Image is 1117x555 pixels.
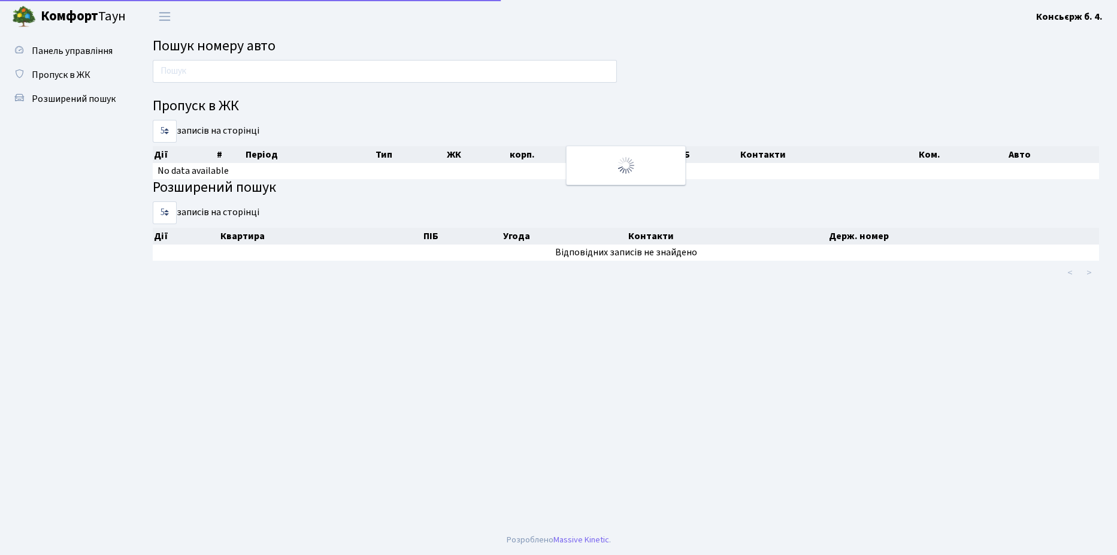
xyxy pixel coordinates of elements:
[1007,146,1099,163] th: Авто
[6,39,126,63] a: Панель управління
[446,146,508,163] th: ЖК
[1036,10,1103,23] b: Консьєрж б. 4.
[422,228,502,245] th: ПІБ
[32,92,116,105] span: Розширений пошук
[616,156,635,175] img: Обробка...
[153,98,1099,115] h4: Пропуск в ЖК
[153,120,177,143] select: записів на сторінці
[153,179,1099,197] h4: Розширений пошук
[627,228,828,245] th: Контакти
[6,87,126,111] a: Розширений пошук
[153,245,1099,261] td: Відповідних записів не знайдено
[153,201,177,224] select: записів на сторінці
[153,201,259,224] label: записів на сторінці
[153,35,276,56] span: Пошук номеру авто
[553,533,609,546] a: Massive Kinetic
[32,68,90,82] span: Пропуск в ЖК
[828,228,1099,245] th: Держ. номер
[153,60,617,83] input: Пошук
[739,146,918,163] th: Контакти
[153,228,219,245] th: Дії
[153,146,216,163] th: Дії
[153,120,259,143] label: записів на сторінці
[6,63,126,87] a: Пропуск в ЖК
[244,146,374,163] th: Період
[153,163,1099,179] td: No data available
[374,146,446,163] th: Тип
[219,228,422,245] th: Квартира
[508,146,612,163] th: корп.
[12,5,36,29] img: logo.png
[674,146,738,163] th: ПІБ
[41,7,126,27] span: Таун
[502,228,627,245] th: Угода
[216,146,245,163] th: #
[918,146,1007,163] th: Ком.
[1036,10,1103,24] a: Консьєрж б. 4.
[41,7,98,26] b: Комфорт
[507,533,611,547] div: Розроблено .
[150,7,180,26] button: Переключити навігацію
[32,44,113,58] span: Панель управління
